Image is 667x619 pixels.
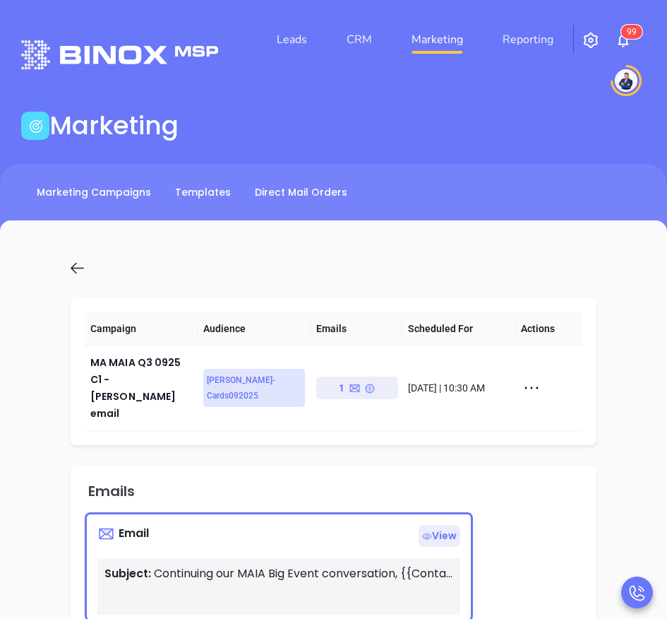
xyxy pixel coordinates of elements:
a: Marketing Campaigns [28,181,160,204]
div: [DATE] | 10:30 AM [408,380,510,396]
img: user [615,69,637,92]
th: Emails [311,312,402,346]
th: Scheduled For [402,312,515,346]
div: Emails [88,484,136,498]
a: Templates [167,181,239,204]
a: Reporting [497,25,559,54]
h1: Marketing [49,110,179,141]
img: logo [21,40,218,69]
sup: 99 [621,25,642,39]
a: Marketing [406,25,469,54]
a: CRM [341,25,378,54]
th: Actions [515,312,586,346]
span: 9 [627,27,632,37]
th: Campaign [85,312,198,346]
th: Audience [198,312,311,346]
span: View [419,525,460,547]
div: 1 [339,377,375,399]
span: Subject: [104,565,151,582]
p: Continuing our MAIA Big Event conversation, {{Contact.FirstName}} [104,565,453,582]
span: 9 [632,27,637,37]
span: [PERSON_NAME]-Cards092025 [207,372,301,403]
img: iconNotification [615,32,632,49]
a: Direct Mail Orders [246,181,356,204]
span: Email [119,525,149,541]
a: Leads [271,25,313,54]
img: iconSetting [582,32,599,49]
div: MA MAIA Q3 0925 C1 - [PERSON_NAME] email [90,354,192,422]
